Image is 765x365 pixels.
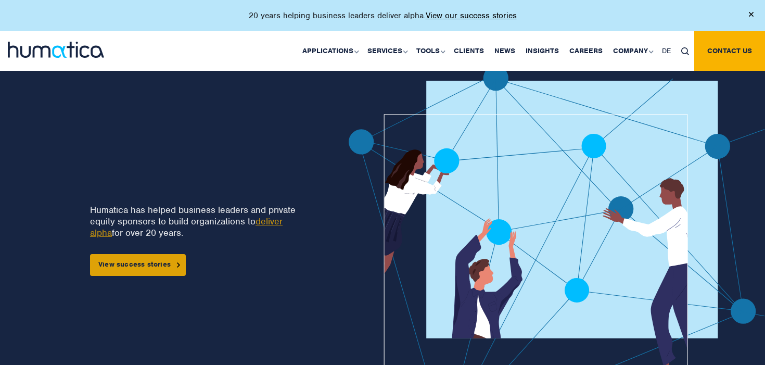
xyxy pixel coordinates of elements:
a: View our success stories [426,10,517,21]
a: Company [608,31,657,71]
a: deliver alpha [90,216,283,238]
a: Services [362,31,411,71]
a: Contact us [694,31,765,71]
img: search_icon [681,47,689,55]
a: View success stories [90,254,186,276]
a: Insights [520,31,564,71]
a: Clients [449,31,489,71]
a: Tools [411,31,449,71]
a: Applications [297,31,362,71]
a: Careers [564,31,608,71]
img: arrowicon [177,262,180,267]
p: 20 years helping business leaders deliver alpha. [249,10,517,21]
a: DE [657,31,676,71]
img: logo [8,42,104,58]
p: Humatica has helped business leaders and private equity sponsors to build organizations to for ov... [90,204,314,238]
a: News [489,31,520,71]
span: DE [662,46,671,55]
